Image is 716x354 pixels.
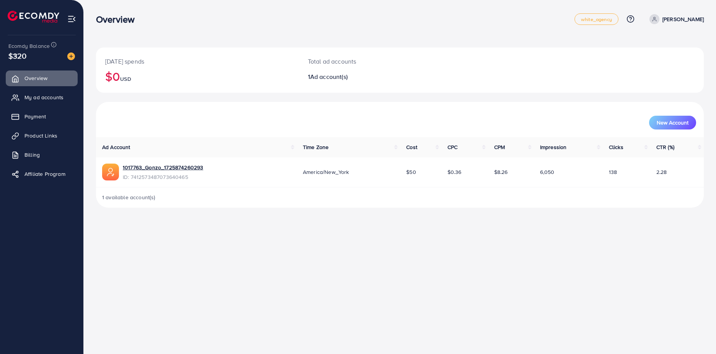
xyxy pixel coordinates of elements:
[303,143,329,151] span: Time Zone
[303,168,349,176] span: America/New_York
[609,143,623,151] span: Clicks
[8,50,27,61] span: $320
[123,173,203,181] span: ID: 7412573487073640465
[609,168,617,176] span: 138
[24,151,40,159] span: Billing
[574,13,618,25] a: white_agency
[656,143,674,151] span: CTR (%)
[6,70,78,86] a: Overview
[102,193,156,201] span: 1 available account(s)
[308,73,441,80] h2: 1
[6,109,78,124] a: Payment
[646,14,704,24] a: [PERSON_NAME]
[123,164,203,171] a: 1017763_Gonzo_1725874260293
[656,168,667,176] span: 2.28
[308,57,441,66] p: Total ad accounts
[540,168,555,176] span: 6,050
[406,143,417,151] span: Cost
[540,143,567,151] span: Impression
[102,164,119,180] img: ic-ads-acc.e4c84228.svg
[96,14,141,25] h3: Overview
[24,93,63,101] span: My ad accounts
[120,75,131,83] span: USD
[649,116,696,129] button: New Account
[494,143,505,151] span: CPM
[447,143,457,151] span: CPC
[662,15,704,24] p: [PERSON_NAME]
[105,69,290,84] h2: $0
[6,147,78,162] a: Billing
[8,42,50,50] span: Ecomdy Balance
[581,17,612,22] span: white_agency
[657,120,688,125] span: New Account
[6,128,78,143] a: Product Links
[447,168,462,176] span: $0.36
[310,72,348,81] span: Ad account(s)
[8,11,59,23] img: logo
[494,168,508,176] span: $8.26
[67,15,76,23] img: menu
[105,57,290,66] p: [DATE] spends
[406,168,416,176] span: $50
[102,143,130,151] span: Ad Account
[24,74,47,82] span: Overview
[24,113,46,120] span: Payment
[6,90,78,105] a: My ad accounts
[6,166,78,182] a: Affiliate Program
[24,170,65,178] span: Affiliate Program
[24,132,57,139] span: Product Links
[67,52,75,60] img: image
